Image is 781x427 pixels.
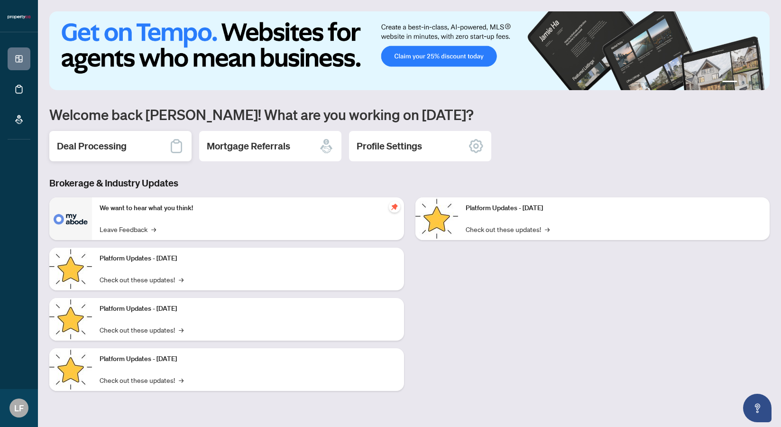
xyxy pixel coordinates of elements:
[741,81,745,84] button: 2
[179,325,184,335] span: →
[49,11,770,90] img: Slide 0
[545,224,550,234] span: →
[415,197,458,240] img: Platform Updates - June 23, 2025
[722,81,737,84] button: 1
[743,394,772,422] button: Open asap
[100,224,156,234] a: Leave Feedback→
[8,14,30,20] img: logo
[100,253,396,264] p: Platform Updates - [DATE]
[100,375,184,385] a: Check out these updates!→
[207,139,290,153] h2: Mortgage Referrals
[179,375,184,385] span: →
[49,298,92,341] img: Platform Updates - July 21, 2025
[49,248,92,290] img: Platform Updates - September 16, 2025
[49,105,770,123] h1: Welcome back [PERSON_NAME]! What are you working on [DATE]?
[389,201,400,213] span: pushpin
[100,325,184,335] a: Check out these updates!→
[466,203,763,213] p: Platform Updates - [DATE]
[357,139,422,153] h2: Profile Settings
[756,81,760,84] button: 4
[749,81,753,84] button: 3
[49,197,92,240] img: We want to hear what you think!
[179,274,184,285] span: →
[100,274,184,285] a: Check out these updates!→
[100,304,396,314] p: Platform Updates - [DATE]
[100,354,396,364] p: Platform Updates - [DATE]
[57,139,127,153] h2: Deal Processing
[14,401,24,415] span: LF
[151,224,156,234] span: →
[49,176,770,190] h3: Brokerage & Industry Updates
[49,348,92,391] img: Platform Updates - July 8, 2025
[466,224,550,234] a: Check out these updates!→
[100,203,396,213] p: We want to hear what you think!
